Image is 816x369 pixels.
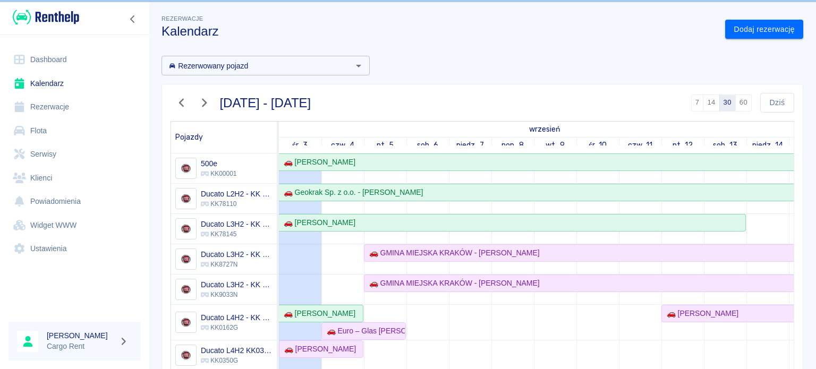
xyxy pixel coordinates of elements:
img: Image [177,347,194,364]
a: Klienci [8,166,141,190]
p: KK0162G [201,323,273,332]
h6: Ducato L4H2 KK0350G [201,345,273,356]
h3: Kalendarz [161,24,717,39]
a: Serwisy [8,142,141,166]
div: 🚗 [PERSON_NAME] [280,344,356,355]
a: Renthelp logo [8,8,79,26]
h6: Ducato L3H2 - KK 9033N [201,279,273,290]
a: Flota [8,119,141,143]
h6: [PERSON_NAME] [47,330,115,341]
div: 🚗 GMINA MIEJSKA KRAKÓW - [PERSON_NAME] [365,278,540,289]
button: 14 dni [703,95,719,111]
a: 8 września 2025 [499,138,526,153]
a: 12 września 2025 [670,138,696,153]
div: 🚗 GMINA MIEJSKA KRAKÓW - [PERSON_NAME] [365,247,540,259]
img: Image [177,190,194,208]
img: Image [177,281,194,298]
p: KK00001 [201,169,236,178]
a: Rezerwacje [8,95,141,119]
a: 9 września 2025 [543,138,567,153]
p: KK9033N [201,290,273,299]
button: 30 dni [719,95,736,111]
input: Wyszukaj i wybierz pojazdy... [165,59,349,72]
h6: Ducato L4H2 - KK 0162G [201,312,273,323]
a: Dodaj rezerwację [725,20,803,39]
img: Image [177,314,194,331]
p: Cargo Rent [47,341,115,352]
img: Image [177,160,194,177]
div: 🚗 Geokrak Sp. z o.o. - [PERSON_NAME] [279,187,423,198]
h3: [DATE] - [DATE] [220,96,311,110]
a: Ustawienia [8,237,141,261]
p: KK8727N [201,260,273,269]
div: 🚗 [PERSON_NAME] [279,308,355,319]
a: 4 września 2025 [328,138,357,153]
a: Dashboard [8,48,141,72]
div: 🚗 [PERSON_NAME] [279,217,355,228]
a: 10 września 2025 [586,138,610,153]
a: Widget WWW [8,213,141,237]
span: Rezerwacje [161,15,203,22]
button: Dziś [760,93,794,113]
h6: 500e [201,158,236,169]
div: 🚗 [PERSON_NAME] [662,308,738,319]
a: 5 września 2025 [374,138,397,153]
button: Otwórz [351,58,366,73]
p: KK78145 [201,229,273,239]
img: Image [177,251,194,268]
a: 14 września 2025 [750,138,786,153]
button: 60 dni [735,95,752,111]
button: 7 dni [691,95,704,111]
a: 11 września 2025 [625,138,656,153]
img: Renthelp logo [13,8,79,26]
button: Zwiń nawigację [125,12,141,26]
a: Powiadomienia [8,190,141,213]
h6: Ducato L3H2 - KK 78145 [201,219,273,229]
p: KK78110 [201,199,273,209]
p: KK0350G [201,356,273,365]
a: 13 września 2025 [710,138,741,153]
a: 3 września 2025 [526,122,563,137]
h6: Ducato L3H2 - KK 8727N [201,249,273,260]
img: Image [177,220,194,238]
h6: Ducato L2H2 - KK 78110 [201,188,273,199]
a: 7 września 2025 [454,138,487,153]
div: 🚗 [PERSON_NAME] [279,157,355,168]
span: Pojazdy [175,133,203,142]
a: Kalendarz [8,72,141,96]
a: 3 września 2025 [290,138,310,153]
div: 🚗 Euro – Glas [PERSON_NAME] Noga S.J - [PERSON_NAME] [322,325,405,337]
a: 6 września 2025 [414,138,441,153]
